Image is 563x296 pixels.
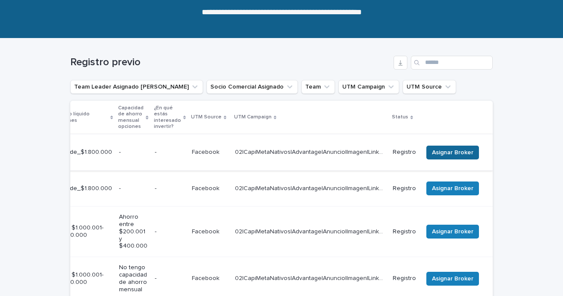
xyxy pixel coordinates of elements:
p: 02|CapiMetaNativos|Advantage|Anuncio|Imagen|LinkAd|AON|Agosto|2025|Capitalizarme|UF|Nueva_Calif [235,183,388,192]
p: - [119,149,147,156]
p: Registro [393,185,416,192]
p: Registro [393,275,416,282]
p: ¿En qué estás interesado invertir? [154,103,181,132]
p: Registro [393,149,416,156]
p: más_de_$1.800.000 [55,185,112,192]
p: Facebook [192,226,221,236]
p: Capacidad de ahorro mensual opciones [118,103,144,132]
p: Status [392,112,408,122]
p: UTM Source [191,112,222,122]
p: 02|CapiMetaNativos|Advantage|Anuncio|Imagen|LinkAd|AON|Julio|2025|Capitalizarme|UF [235,273,388,282]
span: Asignar Broker [432,148,473,157]
p: 02|CapiMetaNativos|Advantage|Anuncio|Imagen|LinkAd|AON|Mayo|2025|TeamCapi|UF [235,226,388,236]
p: Registro [393,228,416,236]
p: - [155,149,185,156]
span: Asignar Broker [432,274,473,283]
button: UTM Campaign [338,80,399,94]
p: No tengo capacidad de ahorro mensual [119,264,147,293]
p: 02|CapiMetaNativos|Advantage|Anuncio|Imagen|LinkAd|AON|Agosto|2025|Capitalizarme|UF|Nueva_Calif [235,147,388,156]
button: Socio Comercial Asignado [206,80,298,94]
button: Asignar Broker [426,225,479,239]
p: Facebook [192,183,221,192]
p: Entre $1.000.001- $1.400.000 [55,271,112,286]
button: Team [301,80,335,94]
span: Asignar Broker [432,227,473,236]
p: Facebook [192,273,221,282]
p: Ahorro entre $200.001 y $400.000 [119,213,147,250]
input: Search [411,56,493,70]
h1: Registro previo [70,56,390,69]
p: Sueldo líquido opciones [54,109,108,125]
button: Asignar Broker [426,272,479,286]
p: - [119,185,147,192]
button: Team Leader Asignado LLamados [70,80,203,94]
button: Asignar Broker [426,146,479,159]
p: - [155,228,185,236]
p: UTM Campaign [234,112,272,122]
p: - [155,185,185,192]
button: Asignar Broker [426,181,479,195]
p: - [155,275,185,282]
button: UTM Source [403,80,456,94]
p: Entre $1.000.001- $1.400.000 [55,224,112,239]
p: más_de_$1.800.000 [55,149,112,156]
span: Asignar Broker [432,184,473,193]
p: Facebook [192,147,221,156]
